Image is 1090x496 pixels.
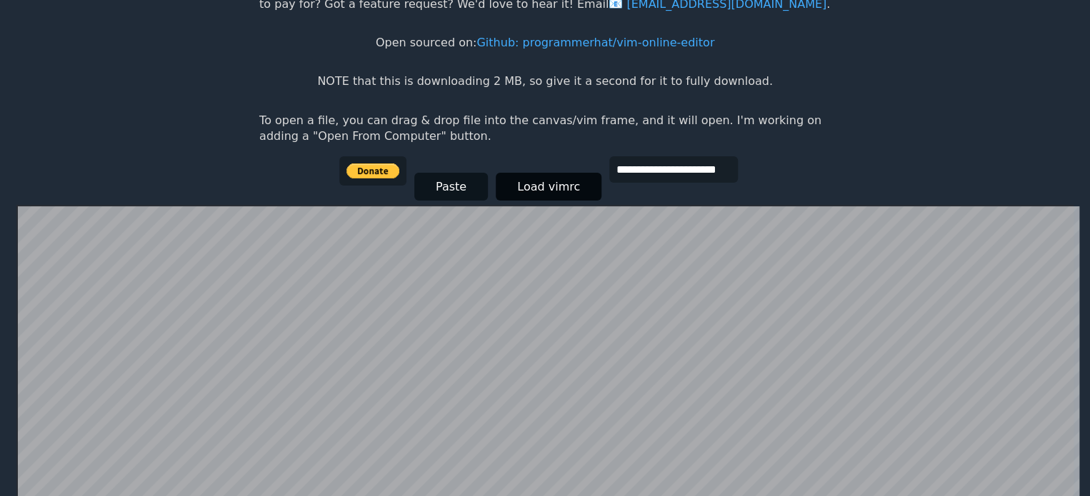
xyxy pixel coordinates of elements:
[476,36,714,49] a: Github: programmerhat/vim-online-editor
[496,173,601,201] button: Load vimrc
[414,173,488,201] button: Paste
[259,113,831,145] p: To open a file, you can drag & drop file into the canvas/vim frame, and it will open. I'm working...
[376,35,714,51] p: Open sourced on:
[317,74,772,89] p: NOTE that this is downloading 2 MB, so give it a second for it to fully download.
